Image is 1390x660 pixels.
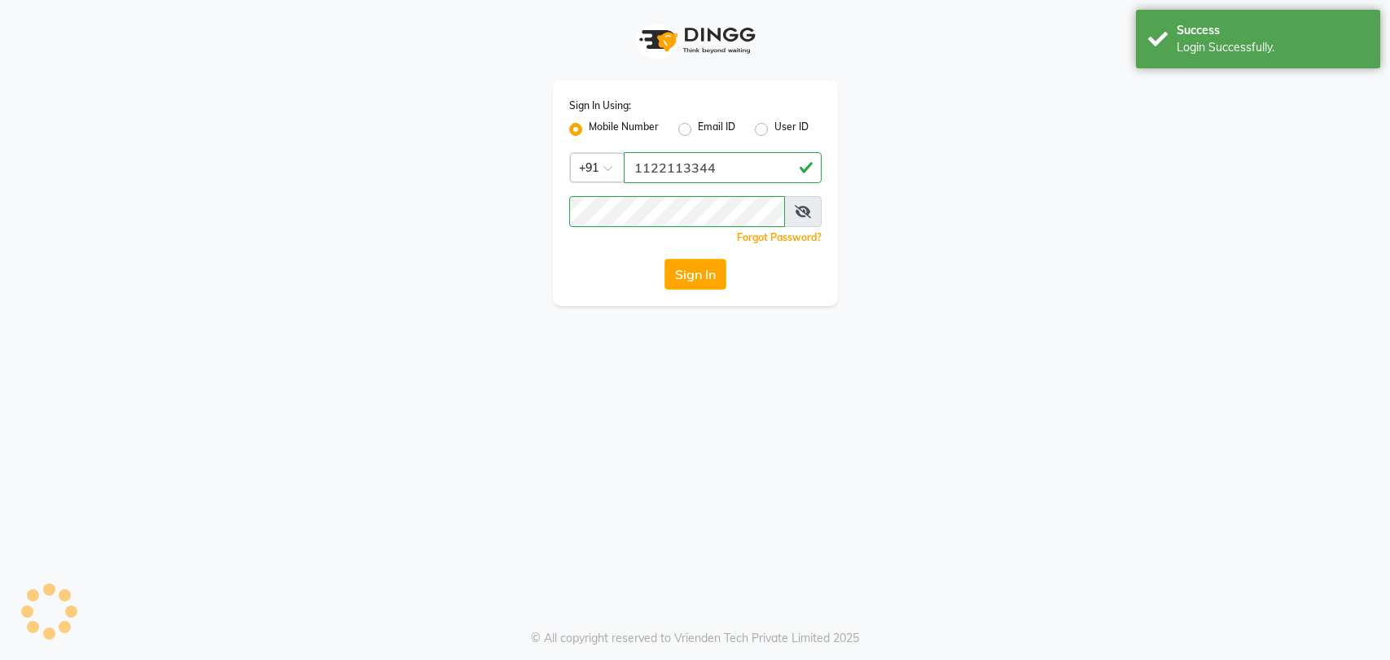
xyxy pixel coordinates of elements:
label: User ID [774,120,809,139]
label: Sign In Using: [569,98,631,113]
div: Login Successfully. [1177,39,1368,56]
input: Username [569,196,785,227]
button: Sign In [664,259,726,290]
img: logo1.svg [630,16,761,64]
label: Mobile Number [589,120,659,139]
label: Email ID [698,120,735,139]
div: Success [1177,22,1368,39]
input: Username [624,152,822,183]
a: Forgot Password? [737,231,822,243]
